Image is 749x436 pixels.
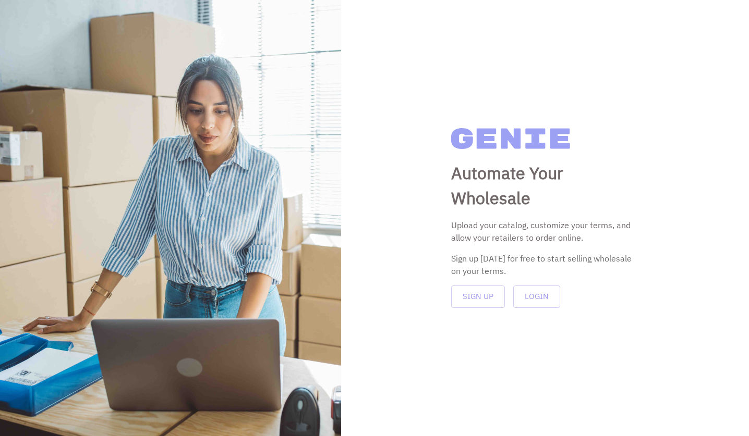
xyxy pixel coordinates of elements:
[451,128,571,149] img: Genie Logo
[451,285,505,307] button: Sign Up
[451,252,639,277] div: Sign up [DATE] for free to start selling wholesale on your terms.
[513,285,560,307] button: Login
[451,219,639,244] p: Upload your catalog, customize your terms, and allow your retailers to order online.
[451,160,639,210] p: Automate Your Wholesale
